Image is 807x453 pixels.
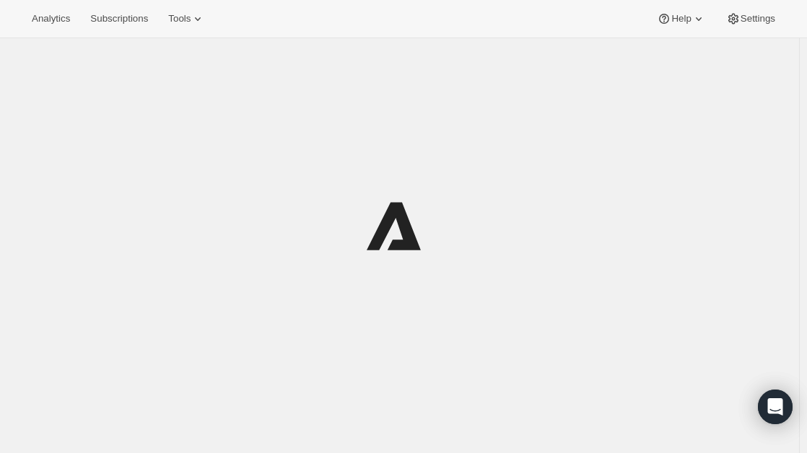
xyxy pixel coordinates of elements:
[32,13,70,25] span: Analytics
[648,9,714,29] button: Help
[160,9,214,29] button: Tools
[168,13,191,25] span: Tools
[741,13,775,25] span: Settings
[82,9,157,29] button: Subscriptions
[90,13,148,25] span: Subscriptions
[758,390,793,424] div: Open Intercom Messenger
[717,9,784,29] button: Settings
[671,13,691,25] span: Help
[23,9,79,29] button: Analytics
